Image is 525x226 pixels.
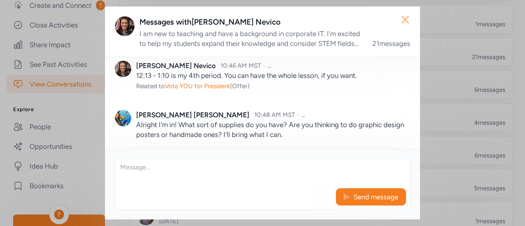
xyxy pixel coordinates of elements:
[136,120,410,139] p: Alright I'm in! What sort of supplies do you have? Are you thinking to do graphic design posters ...
[115,16,135,36] img: Avatar
[136,82,249,90] span: Related to (Offer)
[115,61,131,77] img: Avatar
[139,16,410,28] div: Messages with [PERSON_NAME] Nevico
[372,39,410,48] div: 21 messages
[254,111,295,119] span: 10:48 AM MST
[136,61,216,71] div: [PERSON_NAME] Nevico
[263,62,265,69] span: ·
[336,188,406,205] button: Send message
[165,82,230,90] span: Vote YOU for President
[136,71,410,80] p: 12:13 - 1:10 is my 4th period. You can have the whole lesson, if you want.
[136,110,249,120] div: [PERSON_NAME] [PERSON_NAME]
[301,111,305,119] span: ...
[221,62,261,69] span: 10:46 AM MST
[353,192,399,202] span: Send message
[297,111,299,119] span: ·
[139,29,363,48] div: I am new to teaching and have a background in corporate IT. I'm excited to help my students expan...
[267,62,271,69] span: ...
[115,110,131,126] img: Avatar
